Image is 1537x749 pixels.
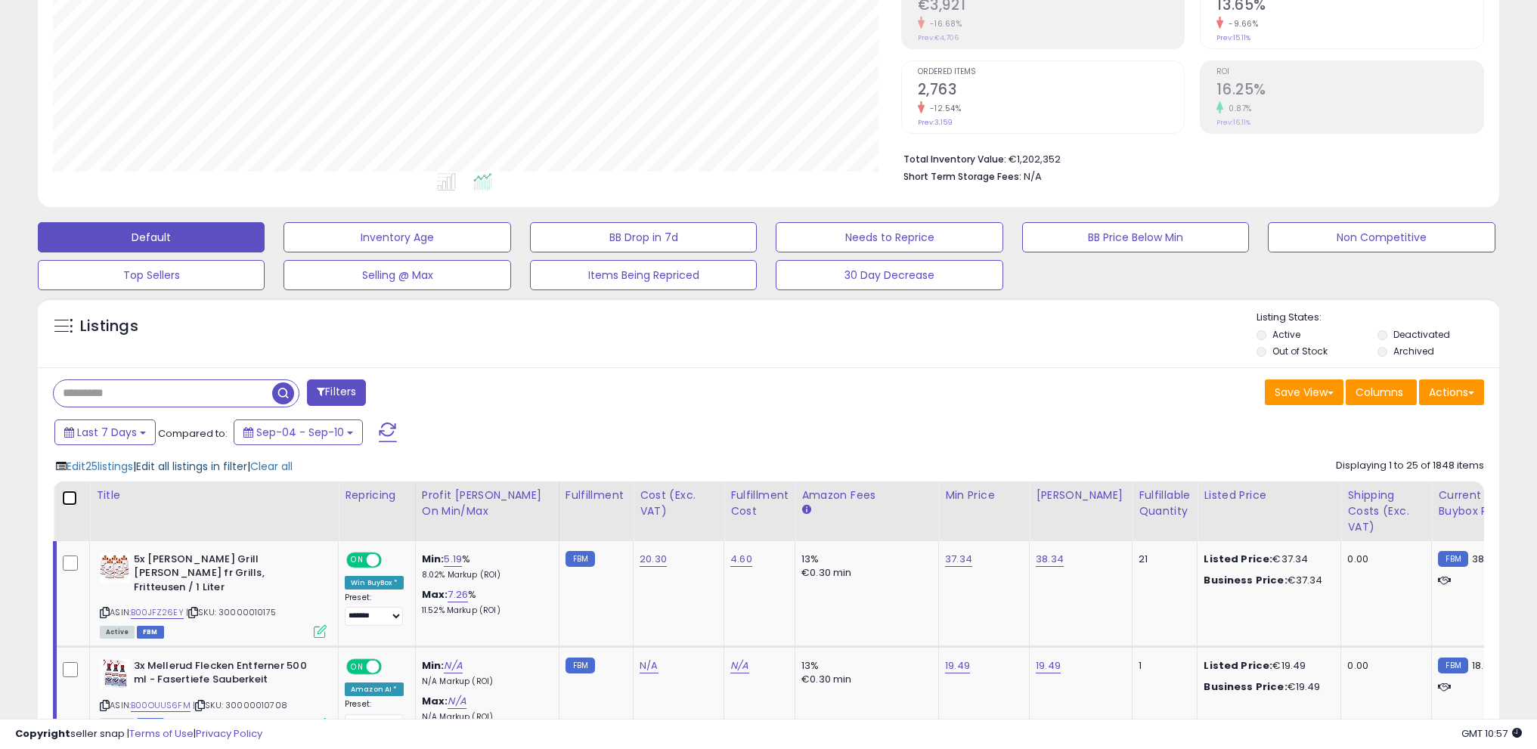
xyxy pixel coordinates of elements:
[100,552,130,583] img: 51oUrLCgbXL._SL40_.jpg
[422,658,445,673] b: Min:
[801,659,927,673] div: 13%
[422,605,547,616] p: 11.52% Markup (ROI)
[1393,345,1434,357] label: Archived
[1268,222,1495,252] button: Non Competitive
[284,260,510,290] button: Selling @ Max
[1036,658,1061,673] a: 19.49
[945,552,972,567] a: 37.34
[945,487,1023,503] div: Min Price
[1204,574,1329,587] div: €37.34
[918,118,953,127] small: Prev: 3,159
[1356,385,1403,400] span: Columns
[307,379,366,406] button: Filters
[134,552,318,599] b: 5x [PERSON_NAME] Grill [PERSON_NAME] fr Grills, Fritteusen / 1 Liter
[77,425,137,440] span: Last 7 Days
[1204,658,1272,673] b: Listed Price:
[38,222,265,252] button: Default
[15,727,262,741] div: seller snap | |
[422,487,553,519] div: Profit [PERSON_NAME] on Min/Max
[566,487,627,503] div: Fulfillment
[250,459,293,474] span: Clear all
[1272,328,1300,341] label: Active
[1438,658,1467,673] small: FBM
[67,459,133,474] span: Edit 25 listings
[345,576,404,590] div: Win BuyBox *
[1036,552,1064,567] a: 38.34
[801,566,927,580] div: €0.30 min
[1419,379,1484,405] button: Actions
[918,33,959,42] small: Prev: €4,706
[54,419,156,445] button: Last 7 Days
[801,487,932,503] div: Amazon Fees
[640,487,717,519] div: Cost (Exc. VAT)
[903,170,1021,183] b: Short Term Storage Fees:
[129,726,194,741] a: Terms of Use
[100,659,327,729] div: ASIN:
[1393,328,1450,341] label: Deactivated
[801,503,810,517] small: Amazon Fees.
[776,260,1002,290] button: 30 Day Decrease
[380,660,404,673] span: OFF
[566,551,595,567] small: FBM
[137,626,164,639] span: FBM
[1204,487,1334,503] div: Listed Price
[1347,552,1420,566] div: 0.00
[1204,552,1329,566] div: €37.34
[422,552,547,580] div: %
[730,487,789,519] div: Fulfillment Cost
[1204,573,1287,587] b: Business Price:
[1472,658,1496,673] span: 18.88
[903,153,1006,166] b: Total Inventory Value:
[96,487,332,503] div: Title
[345,682,404,696] div: Amazon AI *
[131,699,191,712] a: B00OUUS6FM
[415,481,559,541] th: The percentage added to the cost of goods (COGS) that forms the calculator for Min & Max prices.
[136,459,247,474] span: Edit all listings in filter
[284,222,510,252] button: Inventory Age
[1139,659,1185,673] div: 1
[444,552,462,567] a: 5.19
[422,676,547,687] p: N/A Markup (ROI)
[348,660,367,673] span: ON
[422,552,445,566] b: Min:
[1461,726,1522,741] span: 2025-09-18 10:57 GMT
[918,68,1185,76] span: Ordered Items
[1139,487,1191,519] div: Fulfillable Quantity
[730,658,748,673] a: N/A
[1265,379,1343,405] button: Save View
[100,552,327,636] div: ASIN:
[1346,379,1417,405] button: Columns
[1347,487,1425,535] div: Shipping Costs (Exc. VAT)
[345,699,404,733] div: Preset:
[640,658,658,673] a: N/A
[1216,81,1483,101] h2: 16.25%
[256,425,344,440] span: Sep-04 - Sep-10
[186,606,276,618] span: | SKU: 30000010175
[1223,18,1258,29] small: -9.66%
[422,587,448,602] b: Max:
[345,487,409,503] div: Repricing
[801,673,927,686] div: €0.30 min
[945,658,970,673] a: 19.49
[1272,345,1328,357] label: Out of Stock
[1216,68,1483,76] span: ROI
[1336,459,1484,473] div: Displaying 1 to 25 of 1848 items
[100,626,135,639] span: All listings currently available for purchase on Amazon
[1216,118,1250,127] small: Prev: 16.11%
[1024,169,1042,184] span: N/A
[1438,487,1516,519] div: Current Buybox Price
[422,588,547,616] div: %
[1347,659,1420,673] div: 0.00
[193,699,287,711] span: | SKU: 30000010708
[640,552,667,567] a: 20.30
[801,552,927,566] div: 13%
[1204,552,1272,566] b: Listed Price:
[100,659,130,689] img: 510EB4yWFxL._SL40_.jpg
[345,593,404,627] div: Preset:
[1438,551,1467,567] small: FBM
[903,149,1473,167] li: €1,202,352
[1472,552,1493,566] span: 38.9
[422,694,448,708] b: Max:
[134,659,318,691] b: 3x Mellerud Flecken Entferner 500 ml - Fasertiefe Sauberkeit
[15,726,70,741] strong: Copyright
